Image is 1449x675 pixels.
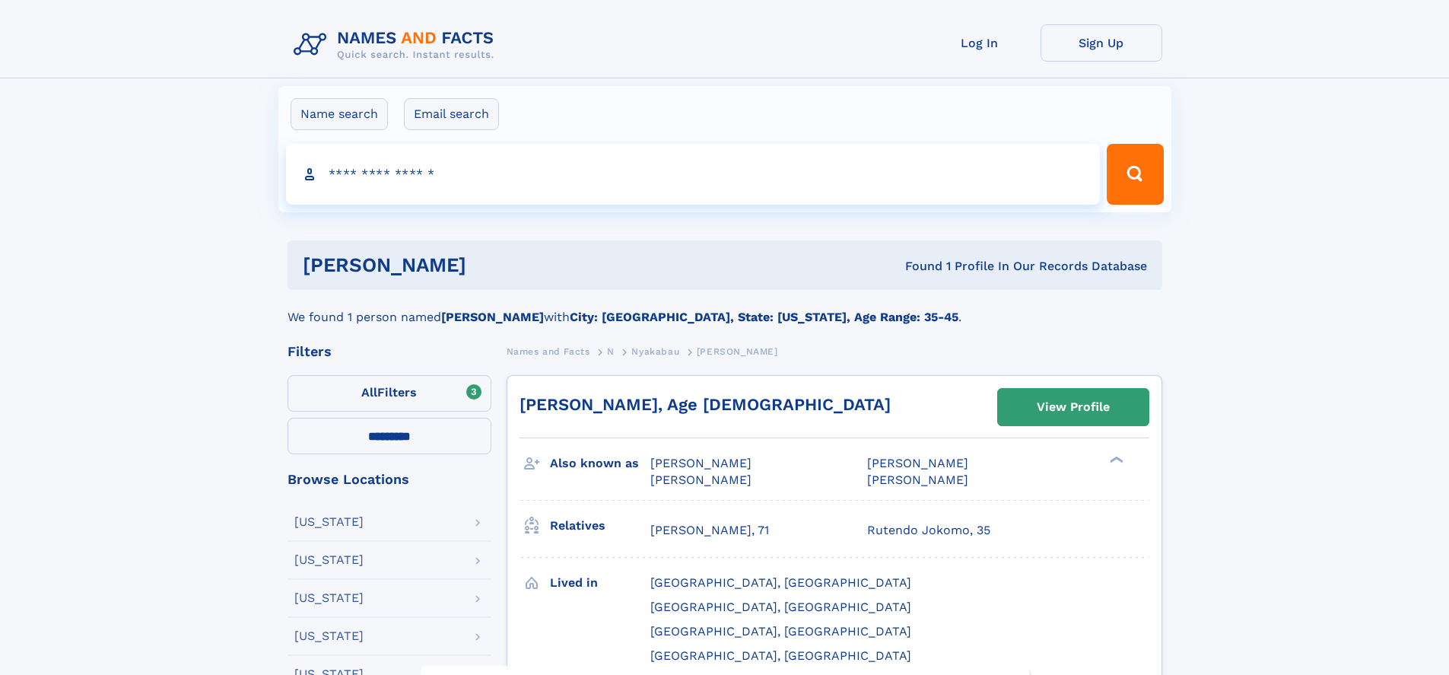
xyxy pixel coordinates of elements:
div: Browse Locations [288,473,491,486]
a: N [607,342,615,361]
a: Log In [919,24,1041,62]
span: [GEOGRAPHIC_DATA], [GEOGRAPHIC_DATA] [650,648,911,663]
div: [US_STATE] [294,592,364,604]
a: Names and Facts [507,342,590,361]
h3: Relatives [550,513,650,539]
a: [PERSON_NAME], 71 [650,522,769,539]
h3: Also known as [550,451,650,476]
div: [US_STATE] [294,516,364,528]
h3: Lived in [550,570,650,596]
span: All [361,385,377,400]
span: [GEOGRAPHIC_DATA], [GEOGRAPHIC_DATA] [650,600,911,614]
label: Name search [291,98,388,130]
label: Email search [404,98,499,130]
span: [PERSON_NAME] [650,456,752,470]
span: [GEOGRAPHIC_DATA], [GEOGRAPHIC_DATA] [650,624,911,638]
a: [PERSON_NAME], Age [DEMOGRAPHIC_DATA] [520,395,891,414]
label: Filters [288,375,491,412]
span: [PERSON_NAME] [697,346,778,357]
button: Search Button [1107,144,1163,205]
a: Sign Up [1041,24,1162,62]
a: Nyakabau [631,342,679,361]
span: [PERSON_NAME] [867,473,968,487]
div: ❯ [1106,455,1124,465]
div: [US_STATE] [294,554,364,566]
img: Logo Names and Facts [288,24,507,65]
div: Found 1 Profile In Our Records Database [685,258,1147,275]
span: N [607,346,615,357]
span: [GEOGRAPHIC_DATA], [GEOGRAPHIC_DATA] [650,575,911,590]
div: [US_STATE] [294,630,364,642]
div: Filters [288,345,491,358]
h1: [PERSON_NAME] [303,256,686,275]
div: View Profile [1037,390,1110,425]
span: [PERSON_NAME] [650,473,752,487]
span: Nyakabau [631,346,679,357]
b: [PERSON_NAME] [441,310,544,324]
b: City: [GEOGRAPHIC_DATA], State: [US_STATE], Age Range: 35-45 [570,310,958,324]
a: View Profile [998,389,1149,425]
div: We found 1 person named with . [288,290,1162,326]
a: Rutendo Jokomo, 35 [867,522,990,539]
input: search input [286,144,1101,205]
span: [PERSON_NAME] [867,456,968,470]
